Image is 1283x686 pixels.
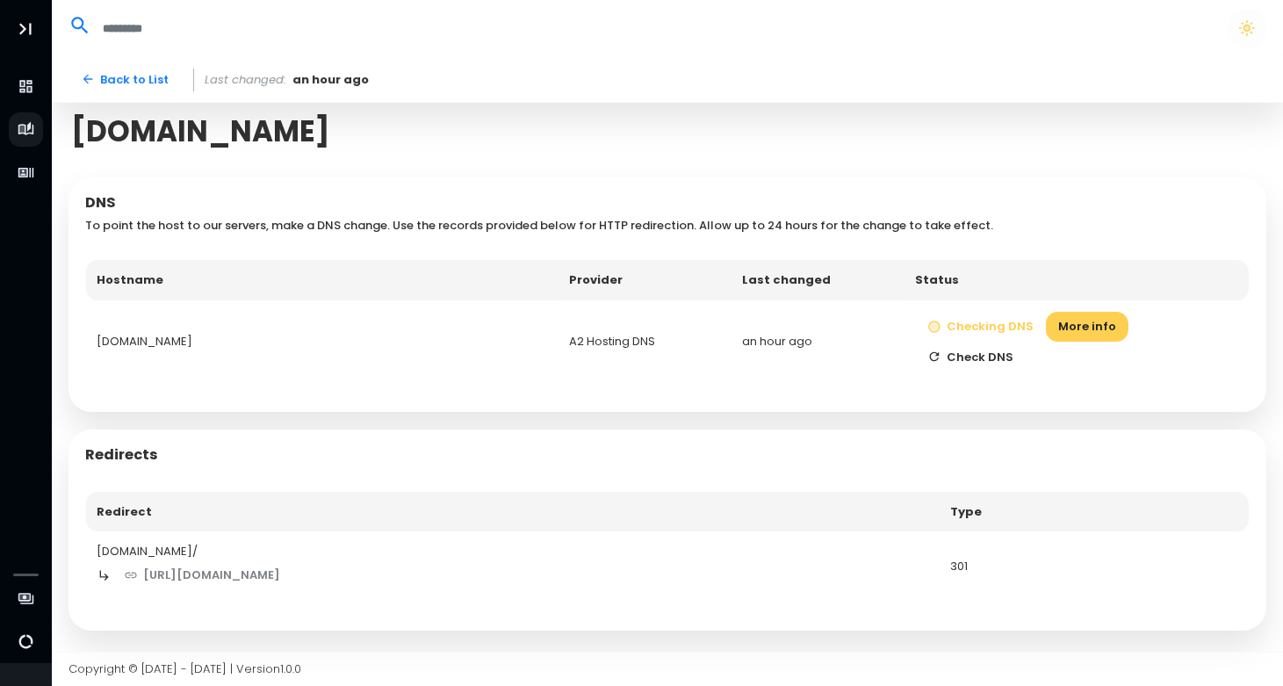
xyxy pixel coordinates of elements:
[86,492,939,532] th: Redirect
[939,492,1249,532] th: Type
[205,71,287,89] span: Last changed:
[915,312,1047,343] button: Checking DNS
[68,64,182,95] a: Back to List
[86,260,559,300] th: Hostname
[86,446,1250,464] h5: Redirects
[939,531,1249,602] td: 301
[71,114,330,148] span: [DOMAIN_NAME]
[731,260,904,300] th: Last changed
[112,560,293,591] a: [URL][DOMAIN_NAME]
[9,12,42,46] button: Toggle Aside
[292,71,369,89] span: an hour ago
[1046,312,1128,343] button: More info
[558,260,731,300] th: Provider
[731,300,904,384] td: an hour ago
[904,260,1249,300] th: Status
[86,219,1250,233] h6: To point the host to our servers, make a DNS change. Use the records provided below for HTTP redi...
[558,300,731,384] td: A2 Hosting DNS
[97,543,927,560] div: [DOMAIN_NAME]/
[915,342,1027,372] button: Check DNS
[68,661,301,677] span: Copyright © [DATE] - [DATE] | Version 1.0.0
[86,300,559,384] td: [DOMAIN_NAME]
[86,194,1250,212] h5: DNS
